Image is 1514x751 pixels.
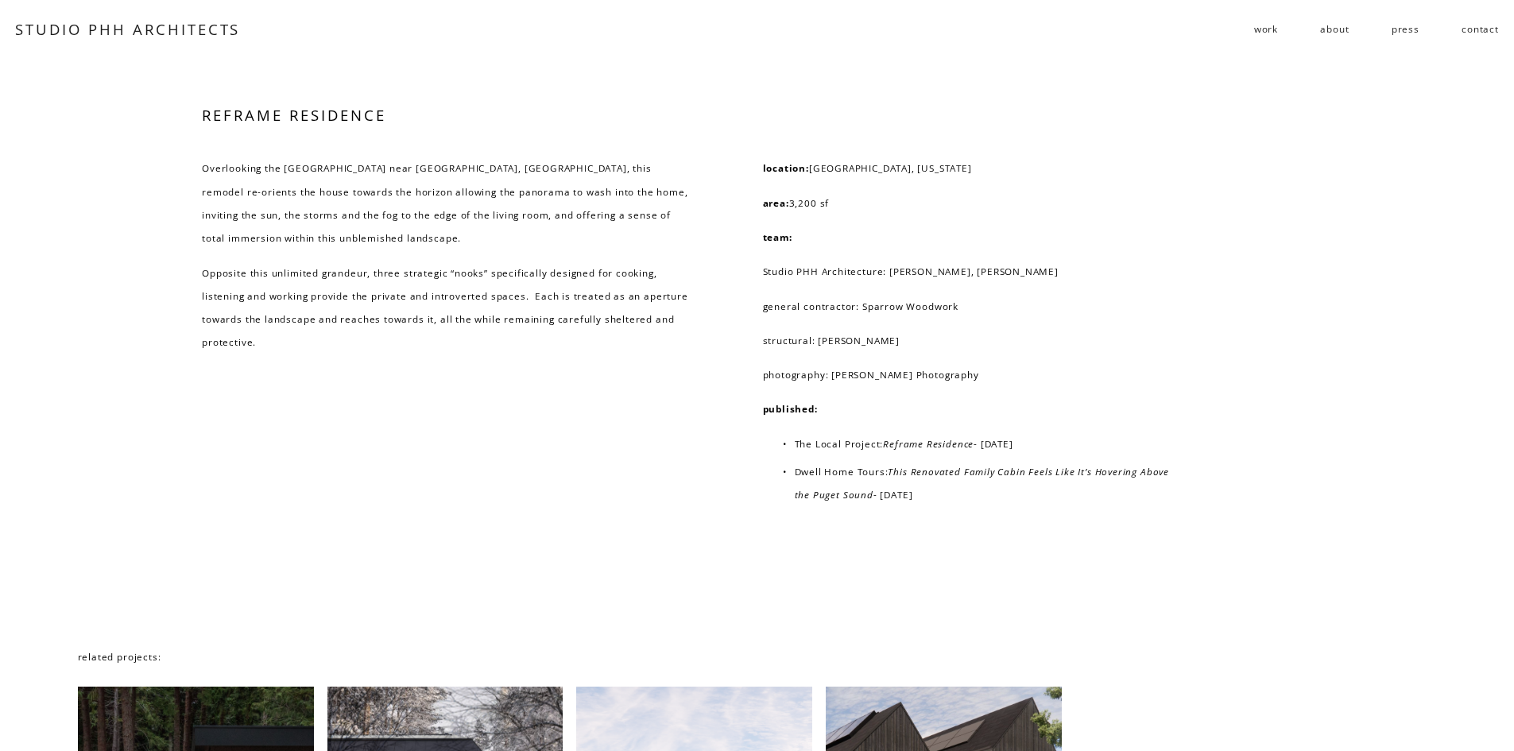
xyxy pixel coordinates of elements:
p: general contractor: Sparrow Woodwork [763,295,1188,318]
p: photography: [PERSON_NAME] Photography [763,363,1188,386]
a: folder dropdown [1254,17,1278,42]
strong: area: [763,196,789,209]
a: press [1392,17,1419,42]
a: contact [1462,17,1499,42]
p: Overlooking the [GEOGRAPHIC_DATA] near [GEOGRAPHIC_DATA], [GEOGRAPHIC_DATA], this remodel re-orie... [202,157,689,250]
a: STUDIO PHH ARCHITECTS [15,19,240,39]
em: Reframe Residence [883,437,974,450]
strong: published: [763,402,818,415]
p: Studio PHH Architecture: [PERSON_NAME], [PERSON_NAME] [763,260,1188,283]
p: 3,200 sf [763,192,1188,215]
p: Opposite this unlimited grandeur, three strategic “nooks” specifically designed for cooking, list... [202,261,689,354]
h3: REFRAME RESIDENCE [202,105,689,126]
strong: location: [763,161,809,174]
a: about [1320,17,1349,42]
span: work [1254,17,1278,41]
a: Dwell Home Tours:This Renovated Family Cabin Feels Like It’s Hovering Above the Puget Sound- [DATE] [795,465,1170,501]
p: [GEOGRAPHIC_DATA], [US_STATE] [763,157,1188,180]
p: related projects: [78,645,439,668]
a: The Local Project:Reframe Residence- [DATE] [795,437,1013,450]
p: structural: [PERSON_NAME] [763,329,1188,352]
strong: team: [763,230,792,243]
em: This Renovated Family Cabin Feels Like It’s Hovering Above the Puget Sound [795,465,1170,501]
